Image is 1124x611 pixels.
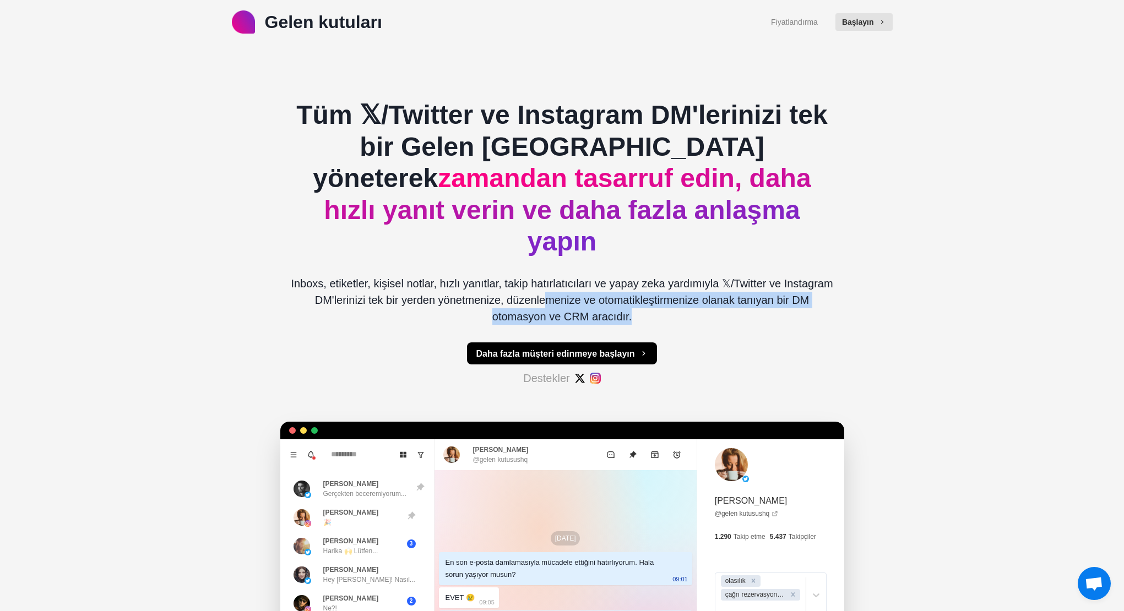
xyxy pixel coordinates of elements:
[294,509,310,526] img: resim
[771,17,818,28] a: Fiyatlandırma
[323,547,378,555] font: Harika 🙌 Lütfen...
[734,533,765,541] font: Takip etme
[770,533,786,541] font: 5.437
[715,496,788,505] font: [PERSON_NAME]
[467,342,656,364] button: Daha fazla müşteri edinmeye başlayın
[323,509,379,516] font: [PERSON_NAME]
[323,519,332,526] font: 🎉
[323,594,379,602] font: [PERSON_NAME]
[842,18,874,26] font: Başlayın
[715,448,748,481] img: resim
[324,163,811,256] font: zamandan tasarruf edin, daha hızlı yanıt verin ve daha fazla anlaşma yapın
[747,575,759,587] div: Potansiyel müşteriyi kaldır
[590,373,601,384] img: #
[294,566,310,583] img: resim
[479,599,495,605] font: 09:05
[473,456,528,463] font: @gelen kutusushq
[291,277,833,323] font: Inboxs, etiketler, kişisel notlar, hızlı yanıtlar, takip hatırlatıcıları ve yapay zeka yardımıyla...
[443,446,460,463] img: resim
[742,476,749,482] img: resim
[600,444,622,466] button: Okunmamış olarak işaretle
[265,12,382,32] font: Gelen kutuları
[232,10,255,34] img: logo
[285,446,302,463] button: Menü
[622,444,644,466] button: Sabitlemeyi kaldır
[666,444,688,466] button: Hatırlatıcı ekle
[323,537,379,545] font: [PERSON_NAME]
[323,566,379,574] font: [PERSON_NAME]
[446,593,475,602] font: EVET 😢
[294,538,310,554] img: resim
[296,100,827,193] font: Tüm 𝕏/Twitter ve Instagram DM'lerinizi tek bir Gelen [GEOGRAPHIC_DATA] yöneterek
[302,446,320,463] button: Bildirimler
[771,18,818,26] font: Fiyatlandırma
[476,349,634,358] font: Daha fazla müşteri edinmeye başlayın
[715,510,721,517] font: @
[232,9,382,35] a: logoGelen kutuları
[410,598,413,604] font: 2
[725,591,802,598] font: çağrı rezervasyonu yapıldı
[555,534,576,542] font: [DATE]
[410,541,413,547] font: 3
[323,576,415,583] font: Hey [PERSON_NAME]! Nasıl...
[721,510,769,517] font: gelen kutusushq
[789,533,816,541] font: Takipçiler
[394,446,412,463] button: Pano Görünümü
[323,490,406,498] font: Gerçekten beceremiyorum...
[412,446,430,463] button: Okunmamış konuşmaları göster
[305,520,311,527] img: resim
[473,446,529,454] font: [PERSON_NAME]
[672,576,688,582] font: 09:01
[725,577,746,585] font: olasılık
[715,533,731,541] font: 1.290
[715,509,779,519] a: @gelen kutusushq
[523,372,569,384] font: Destekler
[644,444,666,466] button: Arşiv
[294,481,310,497] img: resim
[1078,567,1111,600] div: Açık sohbet
[787,589,799,601] div: Arama rezervasyonu kaldır
[835,13,893,31] button: Başlayın
[305,492,311,498] img: resim
[305,549,311,555] img: resim
[446,558,656,579] font: En son e-posta damlamasıyla mücadele ettiğini hatırlıyorum. Hala sorun yaşıyor musun?
[305,577,311,584] img: resim
[323,480,379,488] font: [PERSON_NAME]
[574,373,585,384] img: #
